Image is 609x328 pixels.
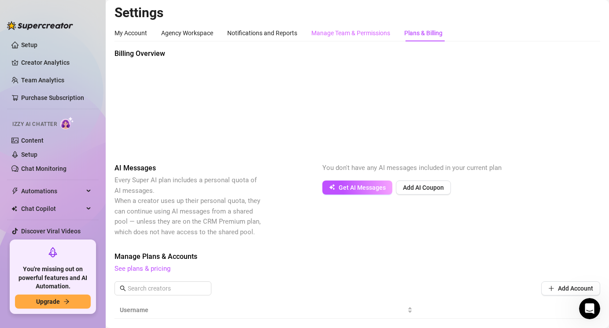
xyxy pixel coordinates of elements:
[36,298,60,305] span: Upgrade
[7,21,73,30] img: logo-BBDzfeDw.svg
[21,151,37,158] a: Setup
[548,285,554,291] span: plus
[322,181,392,195] button: Get AI Messages
[60,117,74,129] img: AI Chatter
[21,228,81,235] a: Discover Viral Videos
[21,91,92,105] a: Purchase Subscription
[161,28,213,38] div: Agency Workspace
[114,302,418,319] th: Username
[120,285,126,291] span: search
[21,165,66,172] a: Chat Monitoring
[11,206,17,212] img: Chat Copilot
[227,28,297,38] div: Notifications and Reports
[114,28,147,38] div: My Account
[114,48,262,59] span: Billing Overview
[21,41,37,48] a: Setup
[322,164,502,172] span: You don't have any AI messages included in your current plan
[21,184,84,198] span: Automations
[311,28,390,38] div: Manage Team & Permissions
[579,298,600,319] iframe: Intercom live chat
[21,202,84,216] span: Chat Copilot
[15,265,91,291] span: You're missing out on powerful features and AI Automation.
[558,285,593,292] span: Add Account
[403,184,444,191] span: Add AI Coupon
[541,281,600,295] button: Add Account
[48,247,58,258] span: rocket
[114,163,262,173] span: AI Messages
[12,120,57,129] span: Izzy AI Chatter
[404,28,443,38] div: Plans & Billing
[63,299,70,305] span: arrow-right
[15,295,91,309] button: Upgradearrow-right
[114,176,261,236] span: Every Super AI plan includes a personal quota of AI messages. When a creator uses up their person...
[21,77,64,84] a: Team Analytics
[11,188,18,195] span: thunderbolt
[120,305,406,315] span: Username
[21,137,44,144] a: Content
[114,251,600,262] span: Manage Plans & Accounts
[396,181,451,195] button: Add AI Coupon
[128,284,199,293] input: Search creators
[339,184,386,191] span: Get AI Messages
[21,55,92,70] a: Creator Analytics
[114,4,600,21] h2: Settings
[114,265,170,273] a: See plans & pricing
